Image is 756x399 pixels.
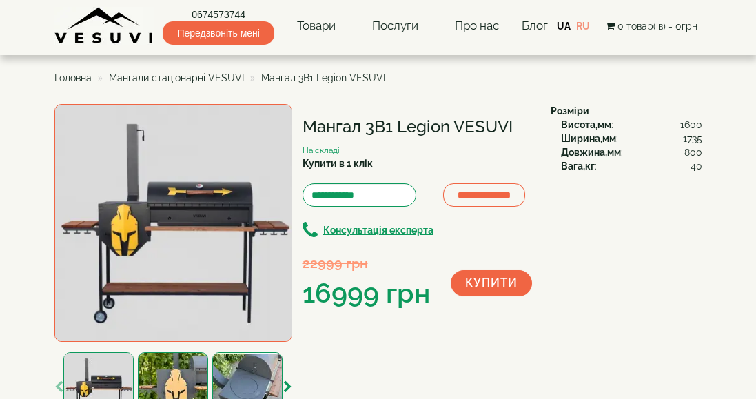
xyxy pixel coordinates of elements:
[109,72,244,83] a: Мангали стаціонарні VESUVI
[680,118,702,132] span: 1600
[617,21,697,32] span: 0 товар(ів) - 0грн
[163,8,274,21] a: 0674573744
[551,105,589,116] b: Розміри
[602,19,702,34] button: 0 товар(ів) - 0грн
[303,274,430,312] div: 16999 грн
[303,254,430,273] div: 22999 грн
[561,147,621,158] b: Довжина,мм
[303,156,373,170] label: Купити в 1 клік
[683,132,702,145] span: 1735
[561,161,595,172] b: Вага,кг
[691,159,702,173] span: 40
[561,159,702,173] div: :
[54,7,154,45] img: Завод VESUVI
[261,72,385,83] span: Мангал 3В1 Legion VESUVI
[561,133,616,144] b: Ширина,мм
[323,225,433,236] b: Консультація експерта
[561,145,702,159] div: :
[576,21,590,32] a: RU
[684,145,702,159] span: 800
[451,270,532,296] button: Купити
[561,119,611,130] b: Висота,мм
[303,118,530,136] h1: Мангал 3В1 Legion VESUVI
[522,19,548,32] a: Блог
[441,10,513,42] a: Про нас
[561,118,702,132] div: :
[557,21,571,32] a: UA
[283,10,349,42] a: Товари
[163,21,274,45] span: Передзвоніть мені
[54,104,292,342] img: Мангал 3В1 Legion VESUVI
[561,132,702,145] div: :
[54,72,92,83] a: Головна
[303,145,340,155] small: На складі
[358,10,432,42] a: Послуги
